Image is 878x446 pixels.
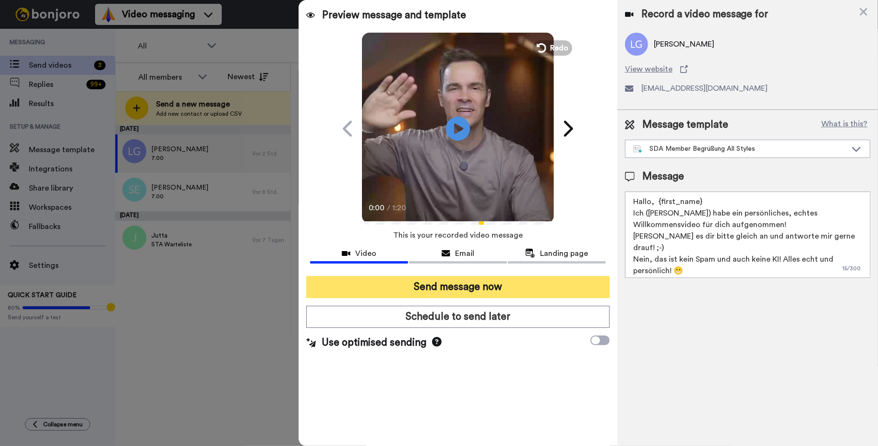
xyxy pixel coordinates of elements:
[369,202,385,214] span: 0:00
[455,248,474,259] span: Email
[306,276,610,298] button: Send message now
[633,145,642,153] img: nextgen-template.svg
[540,248,588,259] span: Landing page
[625,63,870,75] a: View website
[641,83,768,94] span: [EMAIL_ADDRESS][DOMAIN_NAME]
[642,118,728,132] span: Message template
[355,248,376,259] span: Video
[642,169,684,184] span: Message
[306,306,610,328] button: Schedule to send later
[387,202,391,214] span: /
[393,202,409,214] span: 1:20
[393,225,523,246] span: This is your recorded video message
[818,118,870,132] button: What is this?
[625,63,673,75] span: View website
[322,336,426,350] span: Use optimised sending
[633,144,847,154] div: SDA Member Begrüßung All Styles
[625,192,870,278] textarea: Hallo, {first_name} Ich ([PERSON_NAME]) habe ein persönliches, echtes Willkommensvideo für dich a...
